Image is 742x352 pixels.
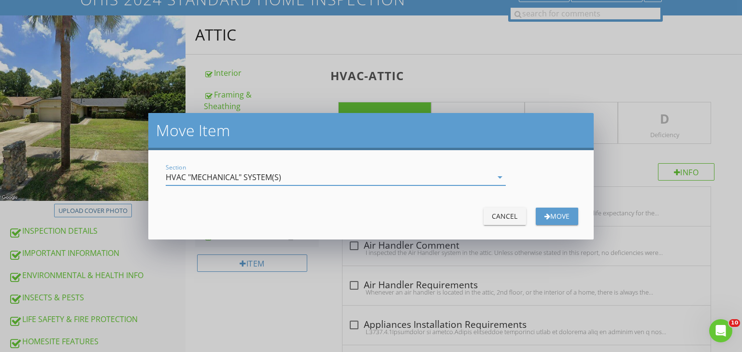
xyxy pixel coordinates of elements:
span: 10 [729,319,740,327]
button: Move [536,208,578,225]
button: Cancel [484,208,526,225]
div: Cancel [491,211,518,221]
div: HVAC "MECHANICAL" SYSTEM(S) [166,173,281,182]
iframe: Intercom live chat [709,319,732,342]
div: Move [543,211,571,221]
i: arrow_drop_down [494,171,506,183]
h2: Move Item [156,121,586,140]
